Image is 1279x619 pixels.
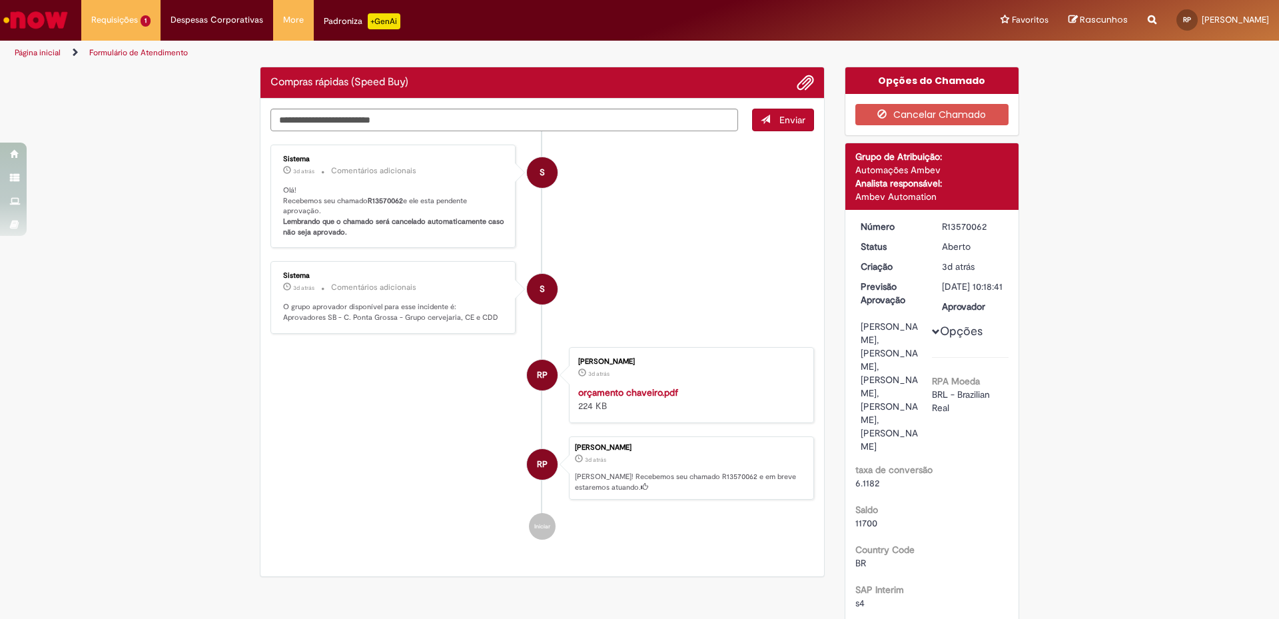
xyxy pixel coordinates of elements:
[1080,13,1128,26] span: Rascunhos
[578,386,800,412] div: 224 KB
[141,15,151,27] span: 1
[588,370,610,378] time: 26/09/2025 11:18:07
[283,13,304,27] span: More
[324,13,400,29] div: Padroniza
[855,544,915,556] b: Country Code
[855,477,879,489] span: 6.1182
[527,360,558,390] div: Rodrigo Pissaia
[270,131,814,554] ul: Histórico de tíquete
[578,386,678,398] a: orçamento chaveiro.pdf
[91,13,138,27] span: Requisições
[527,449,558,480] div: Rodrigo Pissaia
[1068,14,1128,27] a: Rascunhos
[797,74,814,91] button: Adicionar anexos
[851,240,933,253] dt: Status
[283,185,505,238] p: Olá! Recebemos seu chamado e ele esta pendente aprovação.
[942,261,975,273] span: 3d atrás
[15,47,61,58] a: Página inicial
[537,448,548,480] span: RP
[588,370,610,378] span: 3d atrás
[855,163,1009,177] div: Automações Ambev
[845,67,1019,94] div: Opções do Chamado
[575,472,807,492] p: [PERSON_NAME]! Recebemos seu chamado R13570062 e em breve estaremos atuando.
[855,597,865,609] span: s4
[1202,14,1269,25] span: [PERSON_NAME]
[270,109,738,131] textarea: Digite sua mensagem aqui...
[1183,15,1191,24] span: RP
[585,456,606,464] span: 3d atrás
[540,273,545,305] span: S
[942,240,1004,253] div: Aberto
[855,504,878,516] b: Saldo
[851,260,933,273] dt: Criação
[10,41,843,65] ul: Trilhas de página
[855,557,866,569] span: BR
[293,167,314,175] time: 26/09/2025 11:18:53
[368,13,400,29] p: +GenAi
[283,272,505,280] div: Sistema
[1012,13,1049,27] span: Favoritos
[932,300,1014,313] dt: Aprovador
[270,77,408,89] h2: Compras rápidas (Speed Buy) Histórico de tíquete
[270,436,814,500] li: Rodrigo Pissaia
[89,47,188,58] a: Formulário de Atendimento
[861,320,923,453] div: [PERSON_NAME], [PERSON_NAME], [PERSON_NAME], [PERSON_NAME], [PERSON_NAME]
[283,155,505,163] div: Sistema
[942,280,1004,293] div: [DATE] 10:18:41
[752,109,814,131] button: Enviar
[540,157,545,189] span: S
[855,150,1009,163] div: Grupo de Atribuição:
[779,114,805,126] span: Enviar
[585,456,606,464] time: 26/09/2025 11:18:41
[932,388,993,414] span: BRL - Brazilian Real
[537,359,548,391] span: RP
[293,284,314,292] span: 3d atrás
[942,220,1004,233] div: R13570062
[527,274,558,305] div: System
[578,358,800,366] div: [PERSON_NAME]
[855,517,877,529] span: 11700
[283,217,506,237] b: Lembrando que o chamado será cancelado automaticamente caso não seja aprovado.
[293,167,314,175] span: 3d atrás
[855,104,1009,125] button: Cancelar Chamado
[932,375,980,387] b: RPA Moeda
[368,196,403,206] b: R13570062
[171,13,263,27] span: Despesas Corporativas
[942,260,1004,273] div: 26/09/2025 11:18:41
[575,444,807,452] div: [PERSON_NAME]
[855,190,1009,203] div: Ambev Automation
[527,157,558,188] div: System
[331,282,416,293] small: Comentários adicionais
[855,584,904,596] b: SAP Interim
[942,261,975,273] time: 26/09/2025 11:18:41
[293,284,314,292] time: 26/09/2025 11:18:49
[851,220,933,233] dt: Número
[851,280,933,307] dt: Previsão Aprovação
[283,302,505,322] p: O grupo aprovador disponível para esse incidente é: Aprovadores SB - C. Ponta Grossa - Grupo cerv...
[1,7,70,33] img: ServiceNow
[855,177,1009,190] div: Analista responsável:
[331,165,416,177] small: Comentários adicionais
[855,464,933,476] b: taxa de conversão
